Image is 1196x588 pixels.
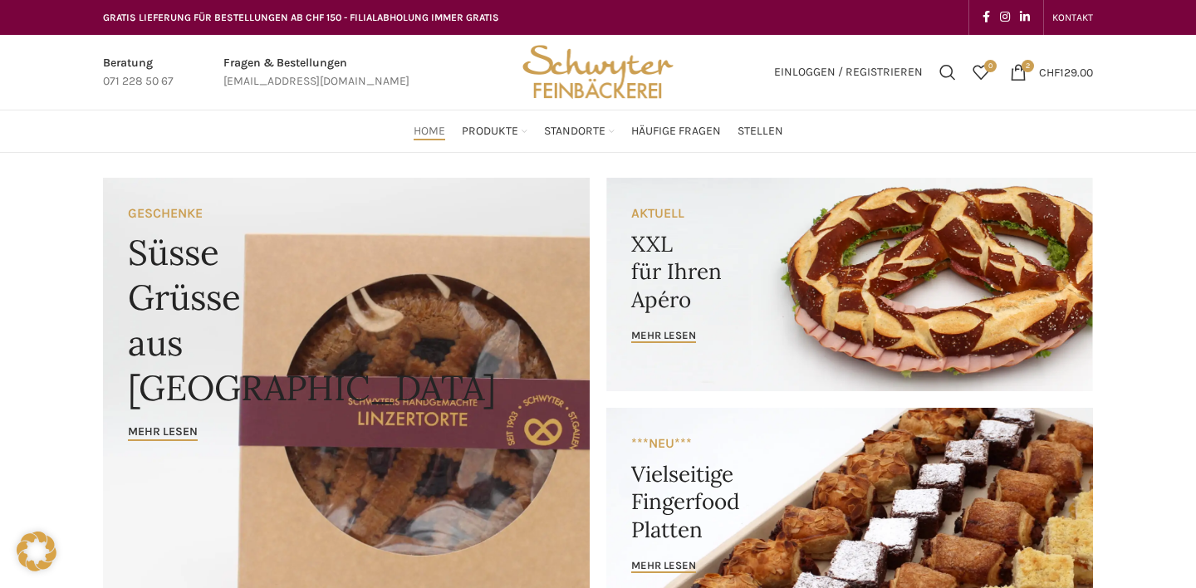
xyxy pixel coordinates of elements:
[1022,60,1034,72] span: 2
[766,56,931,89] a: Einloggen / Registrieren
[984,60,997,72] span: 0
[606,178,1093,391] a: Banner link
[414,115,445,148] a: Home
[738,115,783,148] a: Stellen
[978,6,995,29] a: Facebook social link
[1039,65,1060,79] span: CHF
[544,115,615,148] a: Standorte
[517,35,679,110] img: Bäckerei Schwyter
[1002,56,1101,89] a: 2 CHF129.00
[1044,1,1101,34] div: Secondary navigation
[1039,65,1093,79] bdi: 129.00
[738,124,783,140] span: Stellen
[964,56,997,89] a: 0
[462,115,527,148] a: Produkte
[1052,12,1093,23] span: KONTAKT
[462,124,518,140] span: Produkte
[774,66,923,78] span: Einloggen / Registrieren
[223,54,409,91] a: Infobox link
[103,12,499,23] span: GRATIS LIEFERUNG FÜR BESTELLUNGEN AB CHF 150 - FILIALABHOLUNG IMMER GRATIS
[631,124,721,140] span: Häufige Fragen
[1015,6,1035,29] a: Linkedin social link
[95,115,1101,148] div: Main navigation
[931,56,964,89] a: Suchen
[964,56,997,89] div: Meine Wunschliste
[414,124,445,140] span: Home
[995,6,1015,29] a: Instagram social link
[1052,1,1093,34] a: KONTAKT
[103,54,174,91] a: Infobox link
[517,64,679,78] a: Site logo
[631,115,721,148] a: Häufige Fragen
[544,124,605,140] span: Standorte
